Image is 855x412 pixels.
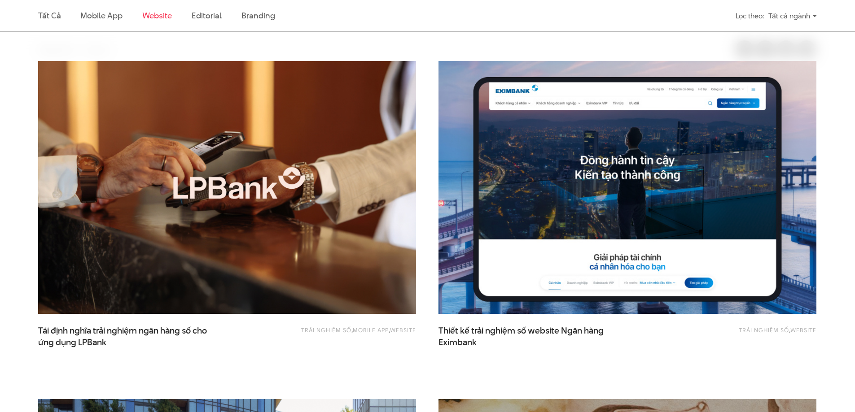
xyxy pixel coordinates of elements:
[38,10,61,21] a: Tất cả
[420,48,835,327] img: Eximbank Website Portal
[265,325,416,343] div: , ,
[192,10,222,21] a: Editorial
[241,10,275,21] a: Branding
[142,10,172,21] a: Website
[736,8,764,24] div: Lọc theo:
[38,325,218,347] a: Tái định nghĩa trải nghiệm ngân hàng số choứng dụng LPBank
[390,326,416,334] a: Website
[739,326,789,334] a: Trải nghiệm số
[790,326,816,334] a: Website
[38,325,218,347] span: Tái định nghĩa trải nghiệm ngân hàng số cho
[80,10,122,21] a: Mobile app
[438,337,477,348] span: Eximbank
[301,326,351,334] a: Trải nghiệm số
[38,61,416,314] img: LPBank Thumb
[38,337,106,348] span: ứng dụng LPBank
[353,326,389,334] a: Mobile app
[438,325,618,347] span: Thiết kế trải nghiệm số website Ngân hàng
[665,325,816,343] div: ,
[438,325,618,347] a: Thiết kế trải nghiệm số website Ngân hàngEximbank
[768,8,817,24] div: Tất cả ngành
